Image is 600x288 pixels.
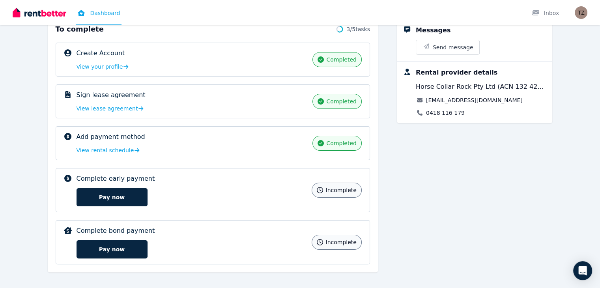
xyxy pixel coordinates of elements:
[77,188,148,206] button: Pay now
[426,96,523,104] a: [EMAIL_ADDRESS][DOMAIN_NAME]
[77,132,145,142] p: Add payment method
[531,9,559,17] div: Inbox
[416,40,480,54] button: Send message
[56,24,104,35] span: To complete
[77,63,123,71] span: View your profile
[77,174,155,183] p: Complete early payment
[347,25,370,33] span: 3 / 5 tasks
[325,186,356,194] span: incomplete
[77,226,155,236] p: Complete bond payment
[77,240,148,258] button: Pay now
[416,82,546,92] span: Horse Collar Rock Pty Ltd (ACN 132 427 895) atf [GEOGRAPHIC_DATA] Property Investor Trust
[77,63,129,71] a: View your profile
[77,105,144,112] a: View lease agreement
[77,90,146,100] p: Sign lease agreement
[326,56,356,64] span: completed
[426,109,465,117] a: 0418 116 179
[77,146,134,154] span: View rental schedule
[326,97,356,105] span: completed
[326,139,356,147] span: completed
[575,6,587,19] img: Taslima Zahan
[13,7,66,19] img: RentBetter
[77,146,140,154] a: View rental schedule
[416,68,497,77] div: Rental provider details
[64,227,72,234] img: Complete bond payment
[325,238,356,246] span: incomplete
[77,49,125,58] p: Create Account
[433,43,473,51] span: Send message
[573,261,592,280] div: Open Intercom Messenger
[77,105,138,112] span: View lease agreement
[416,26,450,35] div: Messages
